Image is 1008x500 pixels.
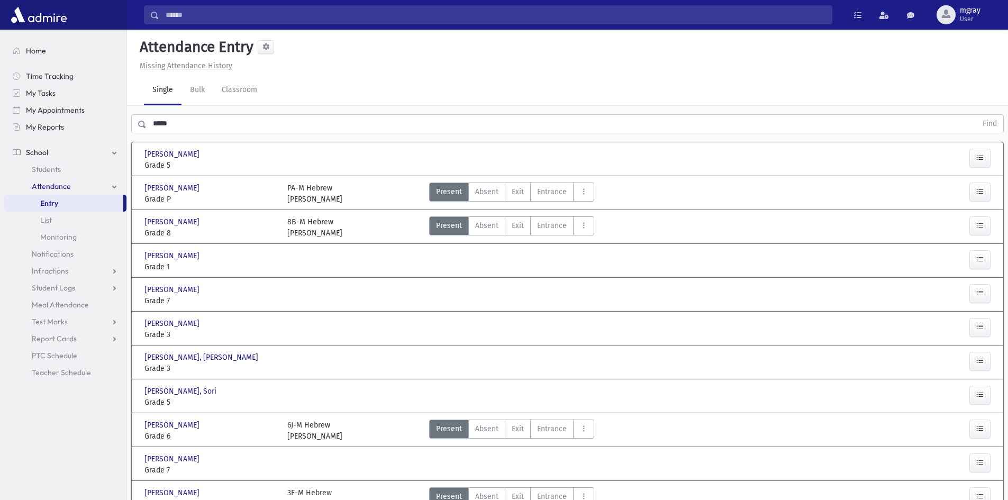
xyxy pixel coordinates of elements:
a: My Appointments [4,102,126,119]
a: Teacher Schedule [4,364,126,381]
span: [PERSON_NAME] [144,284,202,295]
span: Entrance [537,186,567,197]
a: My Tasks [4,85,126,102]
span: My Reports [26,122,64,132]
a: Students [4,161,126,178]
span: Notifications [32,249,74,259]
a: Single [144,76,181,105]
span: [PERSON_NAME] [144,487,202,498]
a: Report Cards [4,330,126,347]
a: My Reports [4,119,126,135]
span: Entrance [537,423,567,434]
div: 6J-M Hebrew [PERSON_NAME] [287,420,342,442]
span: Students [32,165,61,174]
span: [PERSON_NAME] [144,250,202,261]
span: [PERSON_NAME] [144,318,202,329]
input: Search [159,5,832,24]
span: [PERSON_NAME], [PERSON_NAME] [144,352,260,363]
span: Grade 3 [144,329,277,340]
span: Entrance [537,220,567,231]
a: Student Logs [4,279,126,296]
span: Grade 6 [144,431,277,442]
span: [PERSON_NAME], Sori [144,386,219,397]
span: [PERSON_NAME] [144,216,202,228]
span: Grade P [144,194,277,205]
a: Classroom [213,76,266,105]
span: Infractions [32,266,68,276]
span: Present [436,220,462,231]
span: My Tasks [26,88,56,98]
button: Find [976,115,1003,133]
span: Absent [475,220,498,231]
span: List [40,215,52,225]
span: Home [26,46,46,56]
a: Missing Attendance History [135,61,232,70]
a: Infractions [4,262,126,279]
span: Attendance [32,181,71,191]
span: Present [436,186,462,197]
a: Bulk [181,76,213,105]
a: Monitoring [4,229,126,246]
a: Meal Attendance [4,296,126,313]
img: AdmirePro [8,4,69,25]
span: [PERSON_NAME] [144,453,202,465]
a: Entry [4,195,123,212]
span: Absent [475,423,498,434]
h5: Attendance Entry [135,38,253,56]
a: Notifications [4,246,126,262]
span: Student Logs [32,283,75,293]
u: Missing Attendance History [140,61,232,70]
span: Grade 8 [144,228,277,239]
a: Time Tracking [4,68,126,85]
a: Home [4,42,126,59]
span: Exit [512,186,524,197]
span: Grade 7 [144,465,277,476]
span: Grade 1 [144,261,277,272]
a: PTC Schedule [4,347,126,364]
span: Report Cards [32,334,77,343]
span: Grade 5 [144,160,277,171]
div: 8B-M Hebrew [PERSON_NAME] [287,216,342,239]
span: Grade 7 [144,295,277,306]
div: AttTypes [429,183,594,205]
a: Test Marks [4,313,126,330]
span: Present [436,423,462,434]
a: Attendance [4,178,126,195]
span: PTC Schedule [32,351,77,360]
span: My Appointments [26,105,85,115]
span: Entry [40,198,58,208]
span: Teacher Schedule [32,368,91,377]
a: School [4,144,126,161]
span: Monitoring [40,232,77,242]
span: Time Tracking [26,71,74,81]
span: School [26,148,48,157]
span: Test Marks [32,317,68,326]
div: AttTypes [429,216,594,239]
span: [PERSON_NAME] [144,183,202,194]
span: [PERSON_NAME] [144,420,202,431]
span: mgray [960,6,980,15]
span: Grade 3 [144,363,277,374]
span: Exit [512,220,524,231]
span: Absent [475,186,498,197]
span: User [960,15,980,23]
div: PA-M Hebrew [PERSON_NAME] [287,183,342,205]
span: Exit [512,423,524,434]
div: AttTypes [429,420,594,442]
span: [PERSON_NAME] [144,149,202,160]
span: Meal Attendance [32,300,89,310]
a: List [4,212,126,229]
span: Grade 5 [144,397,277,408]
